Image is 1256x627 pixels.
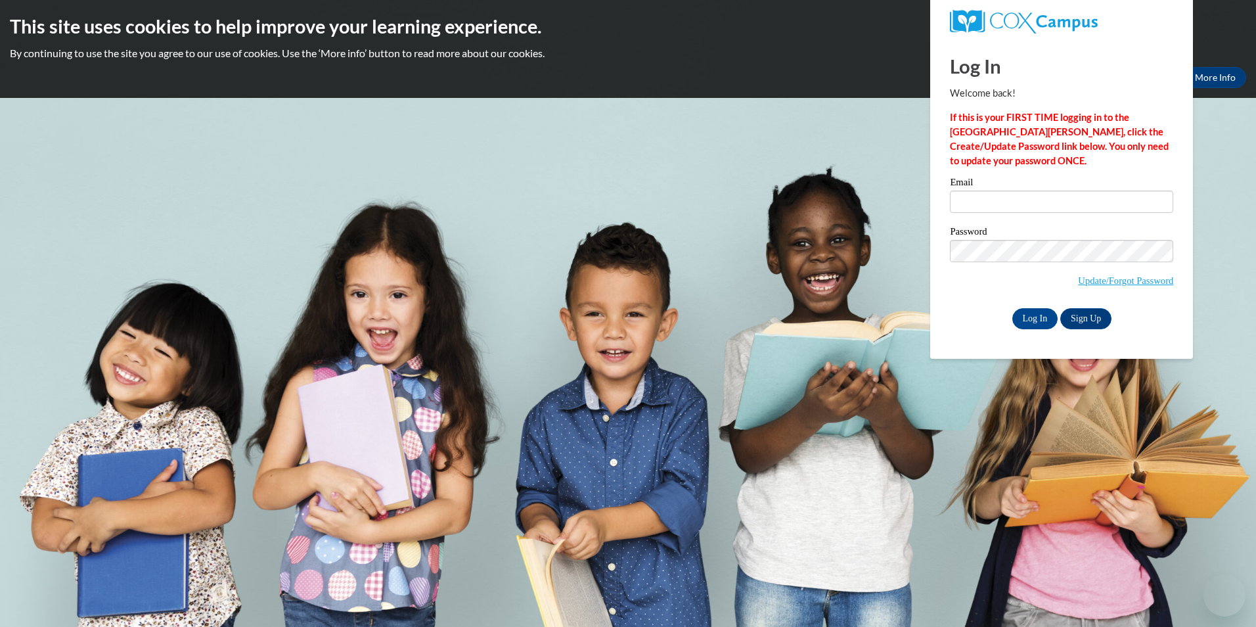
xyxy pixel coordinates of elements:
a: COX Campus [950,10,1173,34]
label: Email [950,177,1173,191]
p: By continuing to use the site you agree to our use of cookies. Use the ‘More info’ button to read... [10,46,1246,60]
h2: This site uses cookies to help improve your learning experience. [10,13,1246,39]
input: Log In [1012,308,1058,329]
iframe: Button to launch messaging window [1203,574,1245,616]
a: Sign Up [1060,308,1111,329]
h1: Log In [950,53,1173,80]
strong: If this is your FIRST TIME logging in to the [GEOGRAPHIC_DATA][PERSON_NAME], click the Create/Upd... [950,112,1169,166]
a: More Info [1184,67,1246,88]
a: Update/Forgot Password [1078,275,1173,286]
p: Welcome back! [950,86,1173,101]
img: COX Campus [950,10,1097,34]
label: Password [950,227,1173,240]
